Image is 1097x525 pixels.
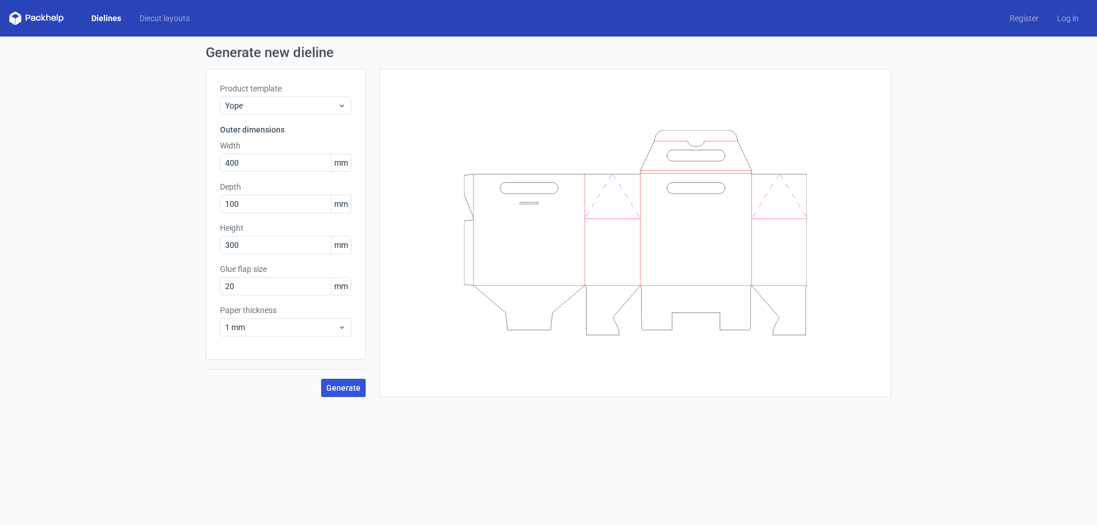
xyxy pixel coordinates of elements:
[331,195,351,213] span: mm
[331,278,351,295] span: mm
[220,263,351,275] label: Glue flap size
[1000,13,1048,24] a: Register
[220,181,351,193] label: Depth
[225,100,338,111] span: Yope
[220,304,351,316] label: Paper thickness
[331,154,351,171] span: mm
[130,13,199,24] a: Diecut layouts
[326,384,361,392] span: Generate
[331,237,351,254] span: mm
[82,13,130,24] a: Dielines
[220,140,351,151] label: Width
[321,379,366,397] button: Generate
[220,222,351,234] label: Height
[1048,13,1088,24] a: Log in
[225,322,338,333] span: 1 mm
[220,124,351,135] h3: Outer dimensions
[206,46,891,59] h1: Generate new dieline
[220,83,351,94] label: Product template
